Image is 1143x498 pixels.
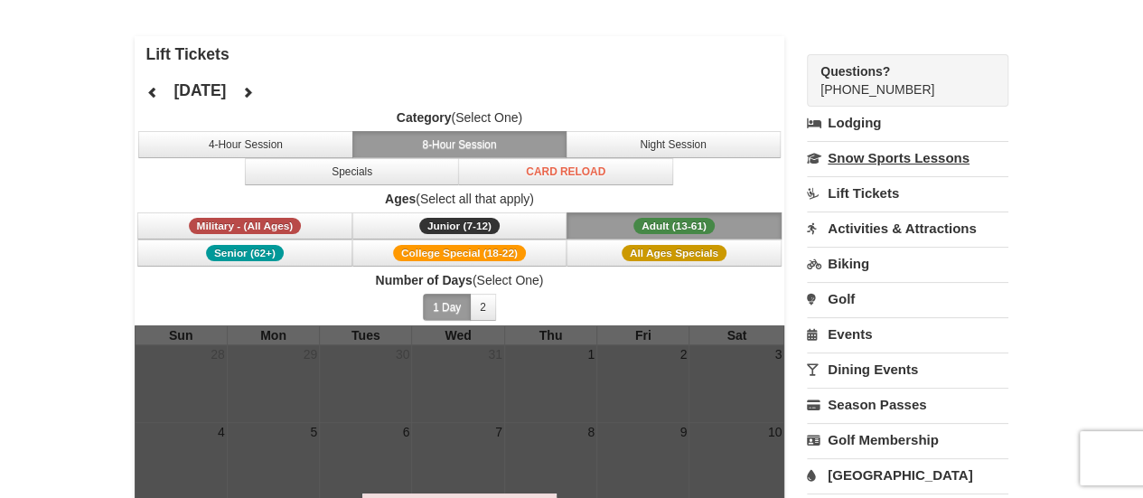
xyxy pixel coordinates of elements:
[807,141,1008,174] a: Snow Sports Lessons
[138,131,353,158] button: 4-Hour Session
[423,294,471,321] button: 1 Day
[135,190,785,208] label: (Select all that apply)
[419,218,500,234] span: Junior (7-12)
[146,45,785,63] h4: Lift Tickets
[807,211,1008,245] a: Activities & Attractions
[807,352,1008,386] a: Dining Events
[807,388,1008,421] a: Season Passes
[807,423,1008,456] a: Golf Membership
[189,218,302,234] span: Military - (All Ages)
[566,131,781,158] button: Night Session
[352,240,567,267] button: College Special (18-22)
[807,317,1008,351] a: Events
[633,218,715,234] span: Adult (13-61)
[567,240,782,267] button: All Ages Specials
[567,212,782,240] button: Adult (13-61)
[622,245,726,261] span: All Ages Specials
[352,131,567,158] button: 8-Hour Session
[820,62,976,97] span: [PHONE_NUMBER]
[458,158,673,185] button: Card Reload
[206,245,284,261] span: Senior (62+)
[820,64,890,79] strong: Questions?
[245,158,460,185] button: Specials
[375,273,472,287] strong: Number of Days
[470,294,496,321] button: 2
[807,282,1008,315] a: Golf
[807,107,1008,139] a: Lodging
[173,81,226,99] h4: [DATE]
[352,212,567,240] button: Junior (7-12)
[135,108,785,127] label: (Select One)
[807,458,1008,492] a: [GEOGRAPHIC_DATA]
[137,240,352,267] button: Senior (62+)
[397,110,452,125] strong: Category
[393,245,526,261] span: College Special (18-22)
[807,176,1008,210] a: Lift Tickets
[135,271,785,289] label: (Select One)
[807,247,1008,280] a: Biking
[385,192,416,206] strong: Ages
[137,212,352,240] button: Military - (All Ages)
